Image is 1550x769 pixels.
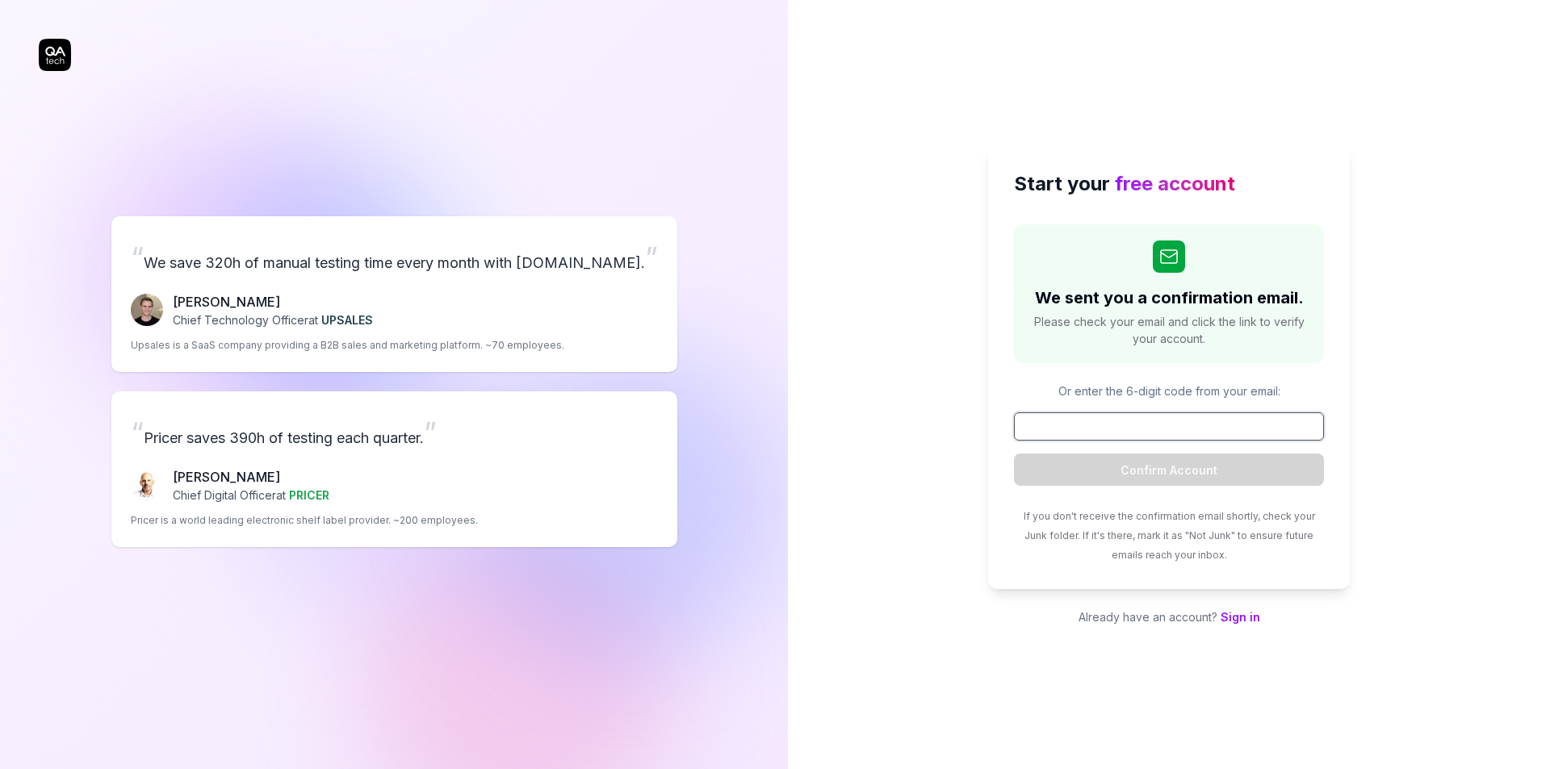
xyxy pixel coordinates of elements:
[289,488,329,502] span: PRICER
[645,240,658,275] span: ”
[1024,510,1315,561] span: If you don't receive the confirmation email shortly, check your Junk folder. If it's there, mark ...
[1221,610,1260,624] a: Sign in
[173,292,373,311] p: [PERSON_NAME]
[173,487,329,504] p: Chief Digital Officer at
[424,415,437,450] span: ”
[131,513,478,528] p: Pricer is a world leading electronic shelf label provider. ~200 employees.
[131,415,144,450] span: “
[111,391,677,547] a: “Pricer saves 390h of testing each quarter.”Chris Chalkitis[PERSON_NAME]Chief Digital Officerat P...
[1014,453,1324,486] button: Confirm Account
[321,313,373,327] span: UPSALES
[173,311,373,328] p: Chief Technology Officer at
[988,608,1350,625] p: Already have an account?
[131,411,658,454] p: Pricer saves 390h of testing each quarter.
[173,467,329,487] p: [PERSON_NAME]
[1014,169,1324,199] h2: Start your
[1030,313,1308,347] span: Please check your email and click the link to verify your account.
[131,469,163,501] img: Chris Chalkitis
[1014,382,1324,399] p: Or enter the 6-digit code from your email:
[1115,172,1235,195] span: free account
[131,236,658,279] p: We save 320h of manual testing time every month with [DOMAIN_NAME].
[131,240,144,275] span: “
[111,216,677,372] a: “We save 320h of manual testing time every month with [DOMAIN_NAME].”Fredrik Seidl[PERSON_NAME]Ch...
[131,338,564,353] p: Upsales is a SaaS company providing a B2B sales and marketing platform. ~70 employees.
[1035,286,1304,310] h2: We sent you a confirmation email.
[131,294,163,326] img: Fredrik Seidl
